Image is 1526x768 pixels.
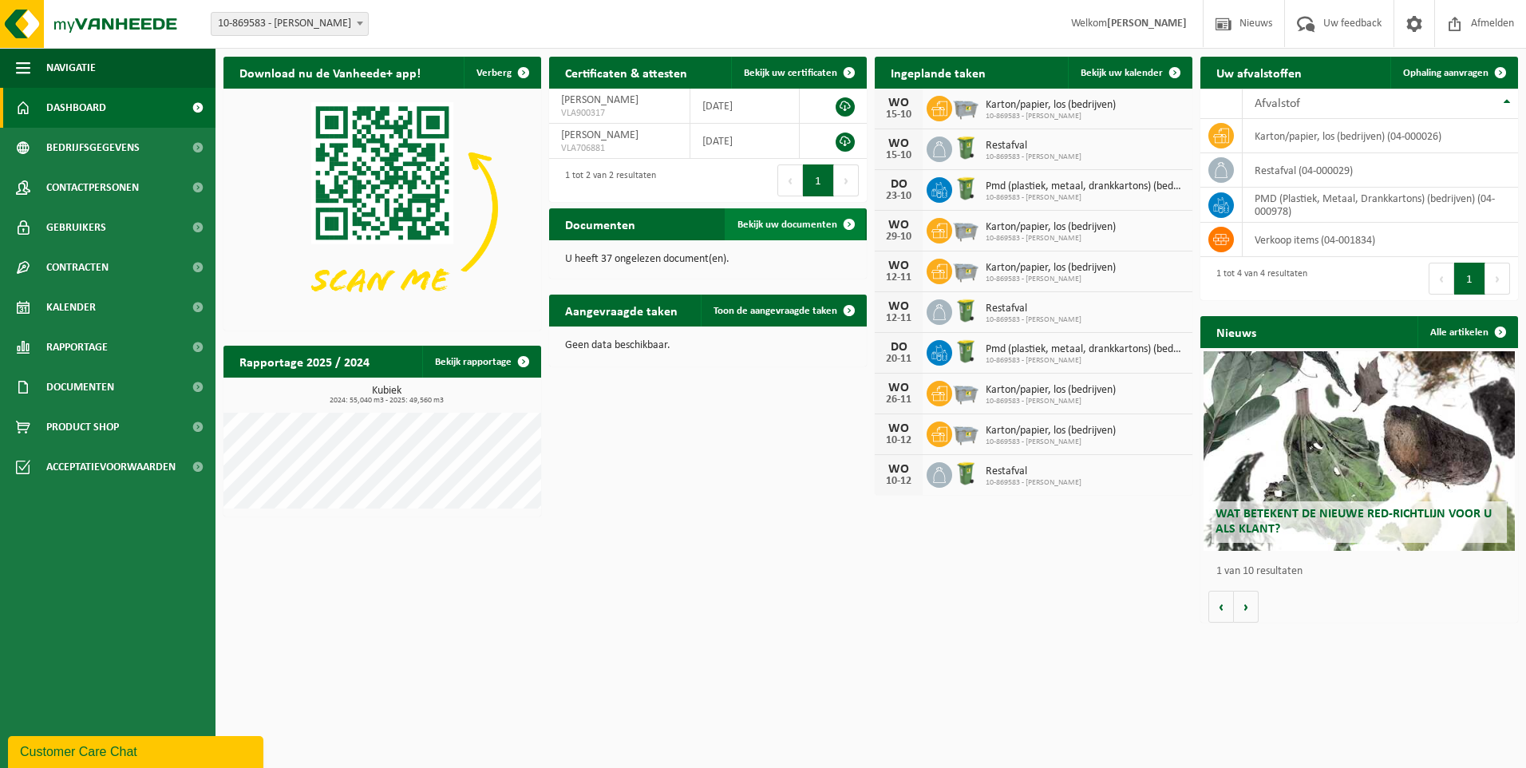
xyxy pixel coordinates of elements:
[464,57,540,89] button: Verberg
[223,57,437,88] h2: Download nu de Vanheede+ app!
[883,341,915,354] div: DO
[986,343,1184,356] span: Pmd (plastiek, metaal, drankkartons) (bedrijven)
[1255,97,1300,110] span: Afvalstof
[565,254,851,265] p: U heeft 37 ongelezen document(en).
[952,338,979,365] img: WB-0240-HPE-GN-50
[986,262,1116,275] span: Karton/papier, los (bedrijven)
[1390,57,1516,89] a: Ophaling aanvragen
[1216,508,1492,536] span: Wat betekent de nieuwe RED-richtlijn voor u als klant?
[46,407,119,447] span: Product Shop
[476,68,512,78] span: Verberg
[46,367,114,407] span: Documenten
[1068,57,1191,89] a: Bekijk uw kalender
[952,175,979,202] img: WB-0240-HPE-GN-50
[952,378,979,406] img: WB-2500-GAL-GY-01
[883,394,915,406] div: 26-11
[986,99,1116,112] span: Karton/papier, los (bedrijven)
[986,315,1081,325] span: 10-869583 - [PERSON_NAME]
[212,13,368,35] span: 10-869583 - HELBIG - MARKE
[986,397,1116,406] span: 10-869583 - [PERSON_NAME]
[737,220,837,230] span: Bekijk uw documenten
[1208,261,1307,296] div: 1 tot 4 van 4 resultaten
[883,97,915,109] div: WO
[986,152,1081,162] span: 10-869583 - [PERSON_NAME]
[223,346,385,377] h2: Rapportage 2025 / 2024
[883,476,915,487] div: 10-12
[803,164,834,196] button: 1
[834,164,859,196] button: Next
[952,93,979,121] img: WB-2500-GAL-GY-01
[1243,119,1518,153] td: karton/papier, los (bedrijven) (04-000026)
[46,327,108,367] span: Rapportage
[561,107,678,120] span: VLA900317
[549,295,694,326] h2: Aangevraagde taken
[211,12,369,36] span: 10-869583 - HELBIG - MARKE
[883,354,915,365] div: 20-11
[883,272,915,283] div: 12-11
[1081,68,1163,78] span: Bekijk uw kalender
[549,57,703,88] h2: Certificaten & attesten
[986,234,1116,243] span: 10-869583 - [PERSON_NAME]
[986,384,1116,397] span: Karton/papier, los (bedrijven)
[565,340,851,351] p: Geen data beschikbaar.
[1454,263,1485,295] button: 1
[875,57,1002,88] h2: Ingeplande taken
[1485,263,1510,295] button: Next
[46,168,139,208] span: Contactpersonen
[46,447,176,487] span: Acceptatievoorwaarden
[883,137,915,150] div: WO
[952,419,979,446] img: WB-2500-GAL-GY-01
[1429,263,1454,295] button: Previous
[986,140,1081,152] span: Restafval
[1234,591,1259,623] button: Volgende
[714,306,837,316] span: Toon de aangevraagde taken
[1403,68,1488,78] span: Ophaling aanvragen
[690,89,800,124] td: [DATE]
[952,460,979,487] img: WB-0240-HPE-GN-50
[952,297,979,324] img: WB-0240-HPE-GN-50
[986,193,1184,203] span: 10-869583 - [PERSON_NAME]
[883,300,915,313] div: WO
[1243,153,1518,188] td: restafval (04-000029)
[1200,316,1272,347] h2: Nieuws
[1417,316,1516,348] a: Alle artikelen
[561,94,638,106] span: [PERSON_NAME]
[986,465,1081,478] span: Restafval
[986,275,1116,284] span: 10-869583 - [PERSON_NAME]
[1200,57,1318,88] h2: Uw afvalstoffen
[883,463,915,476] div: WO
[986,437,1116,447] span: 10-869583 - [PERSON_NAME]
[223,89,541,327] img: Download de VHEPlus App
[725,208,865,240] a: Bekijk uw documenten
[422,346,540,378] a: Bekijk rapportage
[986,478,1081,488] span: 10-869583 - [PERSON_NAME]
[883,313,915,324] div: 12-11
[883,191,915,202] div: 23-10
[883,109,915,121] div: 15-10
[744,68,837,78] span: Bekijk uw certificaten
[777,164,803,196] button: Previous
[883,178,915,191] div: DO
[883,435,915,446] div: 10-12
[952,134,979,161] img: WB-0240-HPE-GN-50
[952,216,979,243] img: WB-2500-GAL-GY-01
[549,208,651,240] h2: Documenten
[561,142,678,155] span: VLA706881
[883,219,915,232] div: WO
[883,150,915,161] div: 15-10
[986,180,1184,193] span: Pmd (plastiek, metaal, drankkartons) (bedrijven)
[1243,223,1518,257] td: verkoop items (04-001834)
[883,232,915,243] div: 29-10
[1107,18,1187,30] strong: [PERSON_NAME]
[986,425,1116,437] span: Karton/papier, los (bedrijven)
[731,57,865,89] a: Bekijk uw certificaten
[986,112,1116,121] span: 10-869583 - [PERSON_NAME]
[231,386,541,405] h3: Kubiek
[557,163,656,198] div: 1 tot 2 van 2 resultaten
[701,295,865,327] a: Toon de aangevraagde taken
[8,733,267,768] iframe: chat widget
[883,259,915,272] div: WO
[952,256,979,283] img: WB-2500-GAL-GY-01
[46,208,106,247] span: Gebruikers
[1208,591,1234,623] button: Vorige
